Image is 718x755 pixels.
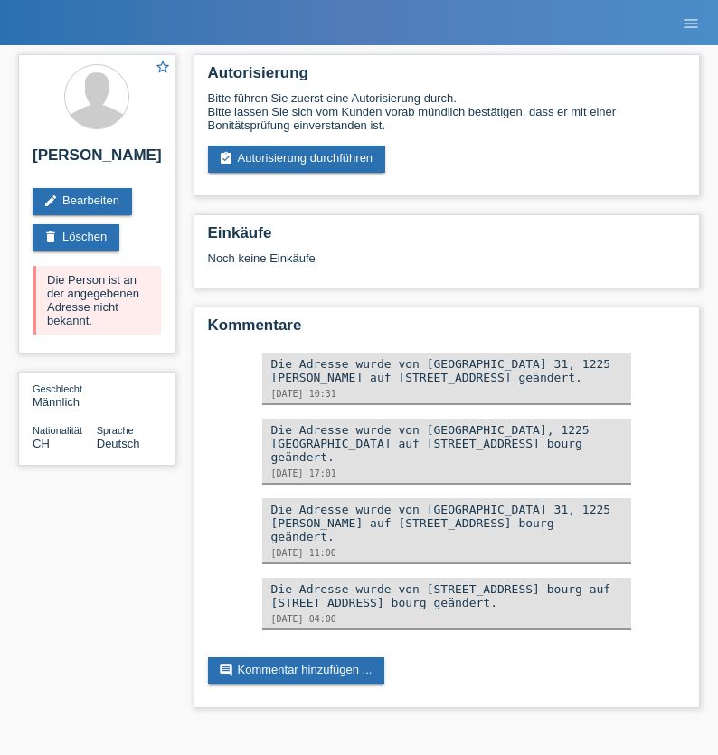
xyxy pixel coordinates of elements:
a: assignment_turned_inAutorisierung durchführen [208,146,386,173]
div: Noch keine Einkäufe [208,251,686,278]
div: Die Adresse wurde von [GEOGRAPHIC_DATA], 1225 [GEOGRAPHIC_DATA] auf [STREET_ADDRESS] bourg geändert. [271,423,623,464]
i: assignment_turned_in [219,151,233,165]
a: editBearbeiten [33,188,132,215]
div: [DATE] 17:01 [271,468,623,478]
div: [DATE] 04:00 [271,614,623,624]
a: menu [673,17,709,28]
h2: Einkäufe [208,224,686,251]
div: [DATE] 11:00 [271,548,623,558]
h2: Autorisierung [208,64,686,91]
a: deleteLöschen [33,224,119,251]
h2: Kommentare [208,316,686,344]
div: Bitte führen Sie zuerst eine Autorisierung durch. Bitte lassen Sie sich vom Kunden vorab mündlich... [208,91,686,132]
div: Die Person ist an der angegebenen Adresse nicht bekannt. [33,266,161,335]
span: Deutsch [97,437,140,450]
span: Sprache [97,425,134,436]
span: Geschlecht [33,383,82,394]
span: Schweiz [33,437,50,450]
i: delete [43,230,58,244]
div: [DATE] 10:31 [271,389,623,399]
i: comment [219,663,233,677]
a: star_border [155,59,171,78]
a: commentKommentar hinzufügen ... [208,657,385,684]
i: star_border [155,59,171,75]
i: edit [43,193,58,208]
div: Die Adresse wurde von [STREET_ADDRESS] bourg auf [STREET_ADDRESS] bourg geändert. [271,582,623,609]
div: Die Adresse wurde von [GEOGRAPHIC_DATA] 31, 1225 [PERSON_NAME] auf [STREET_ADDRESS] geändert. [271,357,623,384]
div: Männlich [33,382,97,409]
span: Nationalität [33,425,82,436]
i: menu [682,14,700,33]
div: Die Adresse wurde von [GEOGRAPHIC_DATA] 31, 1225 [PERSON_NAME] auf [STREET_ADDRESS] bourg geändert. [271,503,623,543]
h2: [PERSON_NAME] [33,146,161,174]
